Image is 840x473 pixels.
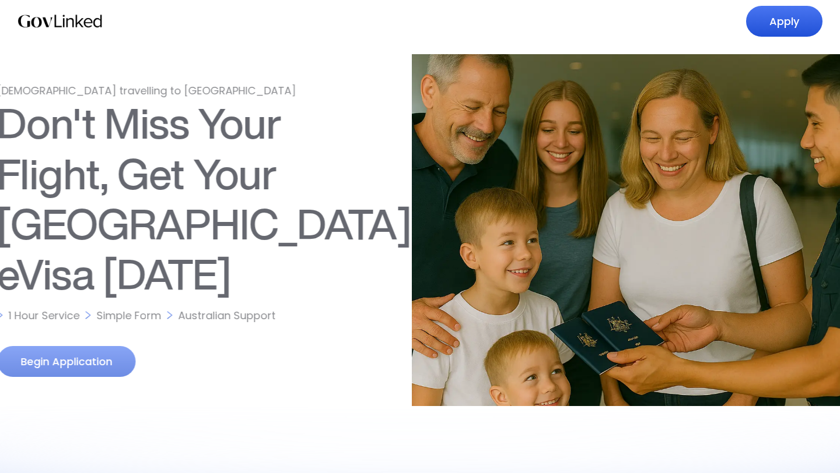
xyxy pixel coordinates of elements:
div: 1 Hour Service [8,308,79,323]
div: Simple Form [96,308,161,323]
img: Icon 10 [85,311,90,319]
div: Australian Support [178,308,275,323]
img: Icon 10 [167,311,172,319]
a: Apply [746,6,822,37]
a: home [17,10,103,33]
